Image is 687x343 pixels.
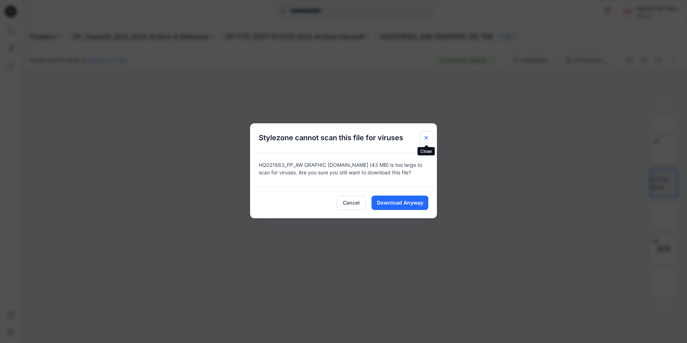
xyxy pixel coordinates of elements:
[250,123,412,152] h5: Stylezone cannot scan this file for viruses
[377,199,423,206] span: Download Anyway
[420,131,433,144] button: Close
[250,152,437,187] div: HQ021663_PP_AW GRAPHIC [DOMAIN_NAME] (43 MB) is too large to scan for viruses. Are you sure you s...
[372,196,428,210] button: Download Anyway
[343,199,360,206] span: Cancel
[337,196,366,210] button: Cancel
